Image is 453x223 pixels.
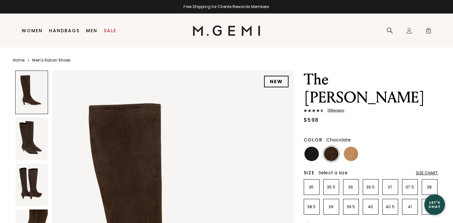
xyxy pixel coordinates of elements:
[324,147,339,161] img: Chocolate
[104,28,116,33] a: Sale
[422,185,437,190] p: 38
[264,76,289,87] div: NEW
[363,185,378,190] p: 36.5
[363,204,378,209] p: 40
[86,28,97,33] a: Men
[343,185,359,190] p: 36
[304,137,323,142] h2: Color
[344,147,358,161] img: Biscuit
[304,116,319,124] div: $598
[324,109,345,112] span: 18 Review s
[402,204,418,209] p: 41
[324,185,339,190] p: 35.5
[416,170,438,176] div: Size Chart
[383,204,398,209] p: 40.5
[22,28,43,33] a: Women
[343,204,359,209] p: 39.5
[402,185,418,190] p: 37.5
[49,28,80,33] a: Handbags
[326,137,351,143] span: Chocolate
[304,185,319,190] p: 35
[32,58,71,63] a: Men's Italian Shoes
[424,200,445,208] div: Let's Chat
[304,147,319,161] img: Black
[304,170,315,175] h2: Size
[422,204,437,209] p: 42
[15,163,48,206] img: The Tina
[193,25,260,36] img: M.Gemi
[304,204,319,209] p: 38.5
[15,117,48,160] img: The Tina
[425,29,432,35] span: 0
[319,170,348,176] span: Select a size
[324,204,339,209] p: 39
[304,109,438,114] a: 18Reviews
[383,185,398,190] p: 37
[13,58,25,63] a: Home
[304,71,438,107] h1: The [PERSON_NAME]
